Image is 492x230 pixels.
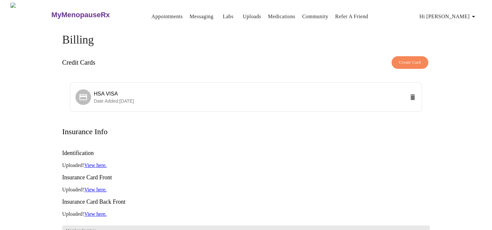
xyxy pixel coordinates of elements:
p: Uploaded! [62,211,430,217]
span: HSA VISA [94,91,118,96]
h3: Insurance Card Front [62,174,430,181]
a: Uploads [243,12,261,21]
span: Create Card [399,59,421,66]
p: Uploaded! [62,162,430,168]
h3: Insurance Card Back Front [62,198,430,205]
a: Labs [223,12,233,21]
span: Date Added: [DATE] [94,98,134,104]
a: Messaging [190,12,213,21]
h3: MyMenopauseRx [51,11,110,19]
p: Uploaded! [62,187,430,193]
a: Community [302,12,328,21]
button: Labs [218,10,238,23]
button: Community [299,10,331,23]
button: Messaging [187,10,216,23]
a: View here. [84,211,107,217]
a: Medications [268,12,295,21]
button: Hi [PERSON_NAME] [417,10,480,23]
button: Medications [265,10,298,23]
img: MyMenopauseRx Logo [10,3,51,27]
h3: Insurance Info [62,127,107,136]
a: Refer a Friend [335,12,368,21]
span: Hi [PERSON_NAME] [419,12,477,21]
button: Create Card [392,56,428,69]
button: Refer a Friend [333,10,371,23]
a: Appointments [152,12,183,21]
button: delete [405,89,420,105]
a: View here. [84,162,107,168]
h4: Billing [62,33,430,46]
h3: Identification [62,150,430,157]
a: View here. [84,187,107,192]
button: Appointments [149,10,185,23]
button: Uploads [240,10,264,23]
a: MyMenopauseRx [51,4,136,26]
h3: Credit Cards [62,59,95,66]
